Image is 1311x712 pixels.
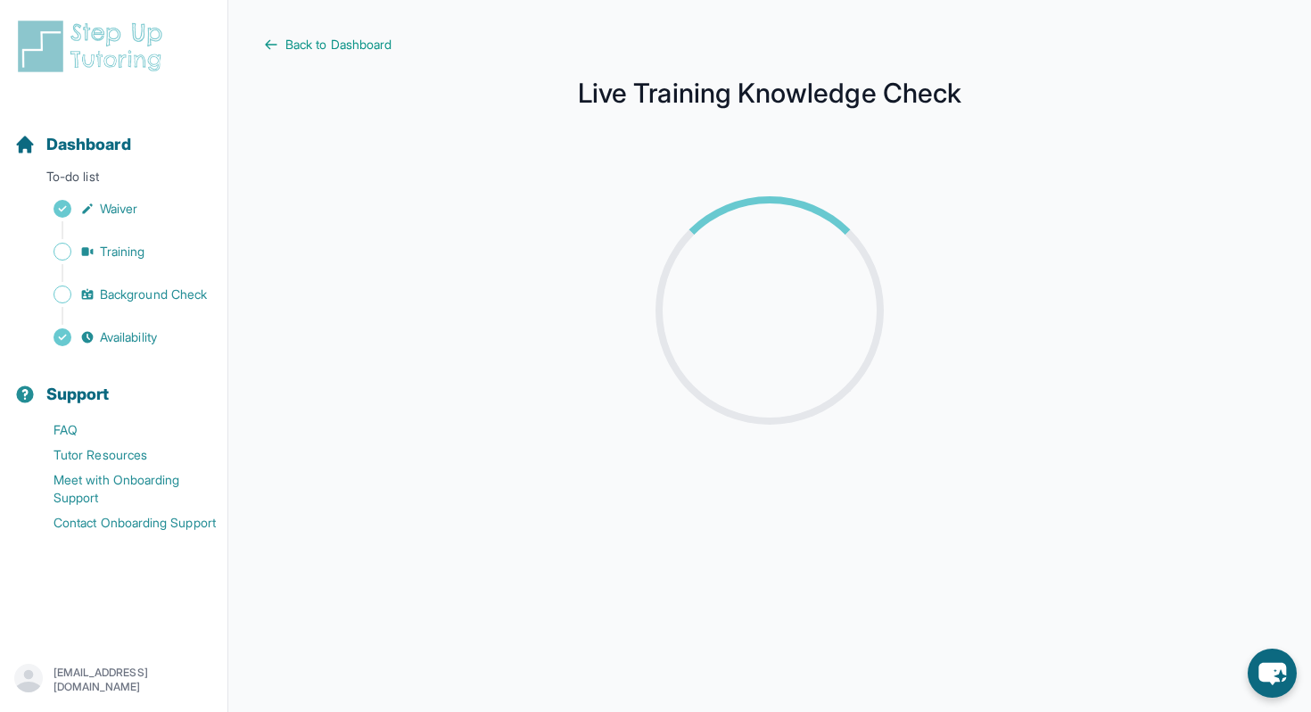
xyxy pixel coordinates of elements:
button: chat-button [1248,649,1297,698]
img: logo [14,18,173,75]
p: [EMAIL_ADDRESS][DOMAIN_NAME] [54,666,213,694]
a: Dashboard [14,132,131,157]
a: Training [14,239,227,264]
button: Dashboard [7,103,220,164]
span: Background Check [100,286,207,303]
a: Waiver [14,196,227,221]
span: Back to Dashboard [285,36,392,54]
a: Tutor Resources [14,443,227,468]
span: Availability [100,328,157,346]
a: Availability [14,325,227,350]
span: Training [100,243,145,261]
h1: Live Training Knowledge Check [264,82,1275,103]
a: Back to Dashboard [264,36,1275,54]
span: Support [46,382,110,407]
span: Waiver [100,200,137,218]
button: Support [7,353,220,414]
p: To-do list [7,168,220,193]
button: [EMAIL_ADDRESS][DOMAIN_NAME] [14,664,213,696]
span: Dashboard [46,132,131,157]
a: Background Check [14,282,227,307]
a: Contact Onboarding Support [14,510,227,535]
a: Meet with Onboarding Support [14,468,227,510]
a: FAQ [14,418,227,443]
